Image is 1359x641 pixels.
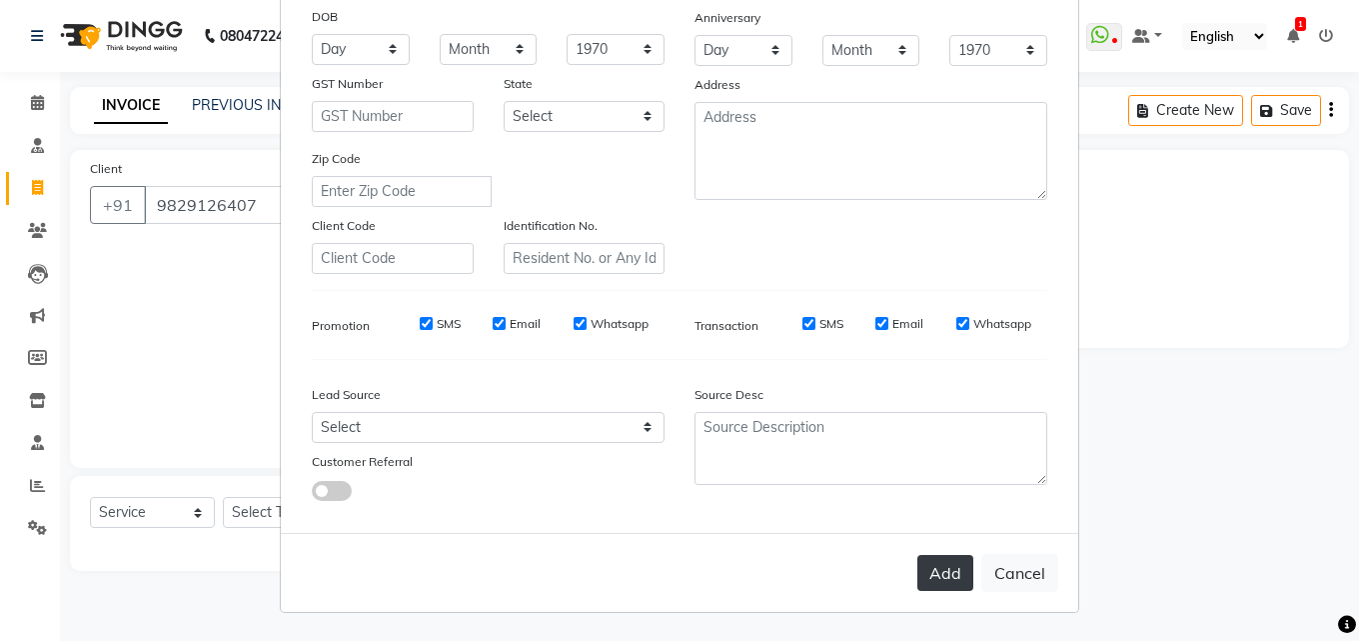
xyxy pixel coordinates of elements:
[437,315,461,333] label: SMS
[312,217,376,235] label: Client Code
[819,315,843,333] label: SMS
[312,176,492,207] input: Enter Zip Code
[694,76,740,94] label: Address
[504,217,598,235] label: Identification No.
[312,75,383,93] label: GST Number
[312,150,361,168] label: Zip Code
[892,315,923,333] label: Email
[981,554,1058,592] button: Cancel
[312,8,338,26] label: DOB
[591,315,649,333] label: Whatsapp
[312,317,370,335] label: Promotion
[510,315,541,333] label: Email
[694,386,763,404] label: Source Desc
[312,453,413,471] label: Customer Referral
[694,317,758,335] label: Transaction
[504,75,533,93] label: State
[973,315,1031,333] label: Whatsapp
[504,243,666,274] input: Resident No. or Any Id
[312,101,474,132] input: GST Number
[917,555,973,591] button: Add
[312,386,381,404] label: Lead Source
[312,243,474,274] input: Client Code
[694,9,760,27] label: Anniversary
